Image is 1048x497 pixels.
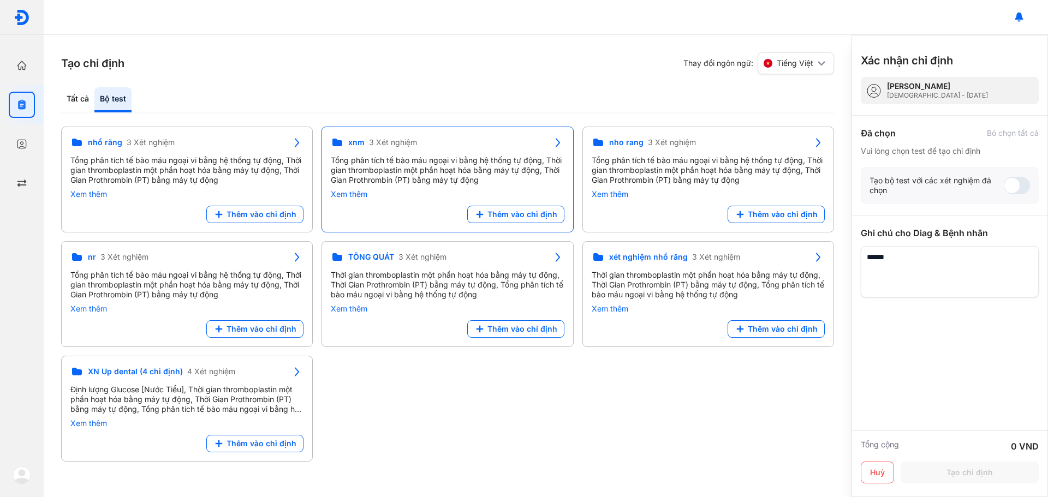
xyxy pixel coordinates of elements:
span: 3 Xét nghiệm [692,252,740,262]
button: Tạo chỉ định [901,462,1039,483]
div: 0 VND [1011,440,1039,453]
div: Xem thêm [70,304,303,314]
h3: Xác nhận chỉ định [861,53,953,68]
div: Tổng phân tích tế bào máu ngoại vi bằng hệ thống tự động, Thời gian thromboplastin một phần hoạt ... [70,270,303,300]
div: Xem thêm [331,304,564,314]
button: Thêm vào chỉ định [728,320,825,338]
img: logo [13,466,31,484]
span: nho rang [609,137,644,147]
div: Xem thêm [70,189,303,199]
div: Tổng cộng [861,440,899,453]
div: [PERSON_NAME] [887,81,988,91]
div: Tổng phân tích tế bào máu ngoại vi bằng hệ thống tự động, Thời gian thromboplastin một phần hoạt ... [70,155,303,185]
div: Xem thêm [592,189,825,199]
div: Ghi chú cho Diag & Bệnh nhân [861,226,1039,239]
span: nr [88,252,96,262]
div: Tạo bộ test với các xét nghiệm đã chọn [870,176,1004,195]
div: Tổng phân tích tế bào máu ngoại vi bằng hệ thống tự động, Thời gian thromboplastin một phần hoạt ... [331,155,564,185]
img: logo [14,9,30,26]
button: Thêm vào chỉ định [467,206,564,223]
div: Xem thêm [592,304,825,314]
span: Thêm vào chỉ định [487,324,557,334]
span: nhổ răng [88,137,122,147]
h3: Tạo chỉ định [61,56,124,71]
span: Thêm vào chỉ định [748,209,818,219]
button: Huỷ [861,462,894,483]
div: Xem thêm [331,189,564,199]
span: 4 Xét nghiệm [187,367,235,376]
div: Thay đổi ngôn ngữ: [683,52,834,74]
div: Thời gian thromboplastin một phần hoạt hóa bằng máy tự động, Thời Gian Prothrombin (PT) bằng máy ... [592,270,825,300]
div: Tổng phân tích tế bào máu ngoại vi bằng hệ thống tự động, Thời gian thromboplastin một phần hoạt ... [592,155,825,185]
div: Đã chọn [861,127,896,140]
div: [DEMOGRAPHIC_DATA] - [DATE] [887,91,988,100]
span: Thêm vào chỉ định [227,439,296,448]
button: Thêm vào chỉ định [206,435,303,452]
span: Thêm vào chỉ định [227,209,296,219]
span: 3 Xét nghiệm [127,137,175,147]
div: Định lượng Glucose [Nước Tiểu], Thời gian thromboplastin một phần hoạt hóa bằng máy tự động, Thời... [70,385,303,414]
span: xét nghiệm nhổ răng [609,252,688,262]
span: Tiếng Việt [777,58,813,68]
span: XN Up dental (4 chỉ định) [88,367,183,376]
button: Thêm vào chỉ định [467,320,564,338]
span: 3 Xét nghiệm [648,137,696,147]
span: Thêm vào chỉ định [748,324,818,334]
span: TỔNG QUÁT [348,252,394,262]
div: Xem thêm [70,418,303,428]
button: Thêm vào chỉ định [728,206,825,223]
div: Bỏ chọn tất cả [987,128,1039,138]
div: Vui lòng chọn test để tạo chỉ định [861,146,1039,156]
span: xnm [348,137,365,147]
span: 3 Xét nghiệm [100,252,148,262]
button: Thêm vào chỉ định [206,206,303,223]
div: Tất cả [61,87,94,112]
div: Thời gian thromboplastin một phần hoạt hóa bằng máy tự động, Thời Gian Prothrombin (PT) bằng máy ... [331,270,564,300]
span: 3 Xét nghiệm [398,252,446,262]
div: Bộ test [94,87,132,112]
span: Thêm vào chỉ định [487,209,557,219]
span: Thêm vào chỉ định [227,324,296,334]
span: 3 Xét nghiệm [369,137,417,147]
button: Thêm vào chỉ định [206,320,303,338]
